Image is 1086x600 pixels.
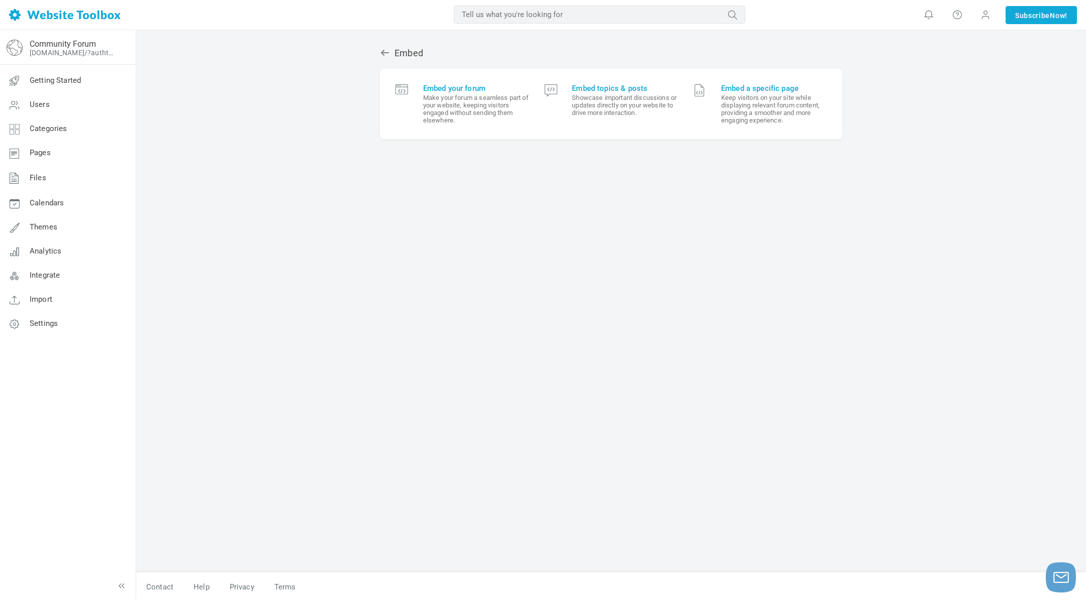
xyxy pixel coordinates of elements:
[30,247,61,256] span: Analytics
[183,578,220,596] a: Help
[423,94,529,124] small: Make your forum a seamless part of your website, keeping visitors engaged without sending them el...
[30,148,51,157] span: Pages
[136,578,183,596] a: Contact
[537,76,686,132] a: Embed topics & posts Showcase important discussions or updates directly on your website to drive ...
[264,578,296,596] a: Terms
[30,271,60,280] span: Integrate
[30,173,46,182] span: Files
[30,295,52,304] span: Import
[30,76,81,85] span: Getting Started
[7,40,23,56] img: globe-icon.png
[572,94,678,116] small: Showcase important discussions or updates directly on your website to drive more interaction.
[30,319,58,328] span: Settings
[30,198,64,207] span: Calendars
[454,6,745,24] input: Tell us what you're looking for
[721,94,827,124] small: Keep visitors on your site while displaying relevant forum content, providing a smoother and more...
[423,84,529,93] span: Embed your forum
[30,222,57,231] span: Themes
[721,84,827,93] span: Embed a specific page
[1050,10,1067,21] span: Now!
[1046,562,1076,592] button: Launch chat
[387,76,537,132] a: Embed your forum Make your forum a seamless part of your website, keeping visitors engaged withou...
[30,39,96,49] a: Community Forum
[1006,6,1077,24] a: SubscribeNow!
[30,124,67,133] span: Categories
[30,49,117,57] a: [DOMAIN_NAME]/?authtoken=9ac66dc17cdde635731fd29dc8434852&rememberMe=1
[380,48,842,59] h2: Embed
[220,578,264,596] a: Privacy
[685,76,835,132] a: Embed a specific page Keep visitors on your site while displaying relevant forum content, providi...
[30,100,50,109] span: Users
[572,84,678,93] span: Embed topics & posts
